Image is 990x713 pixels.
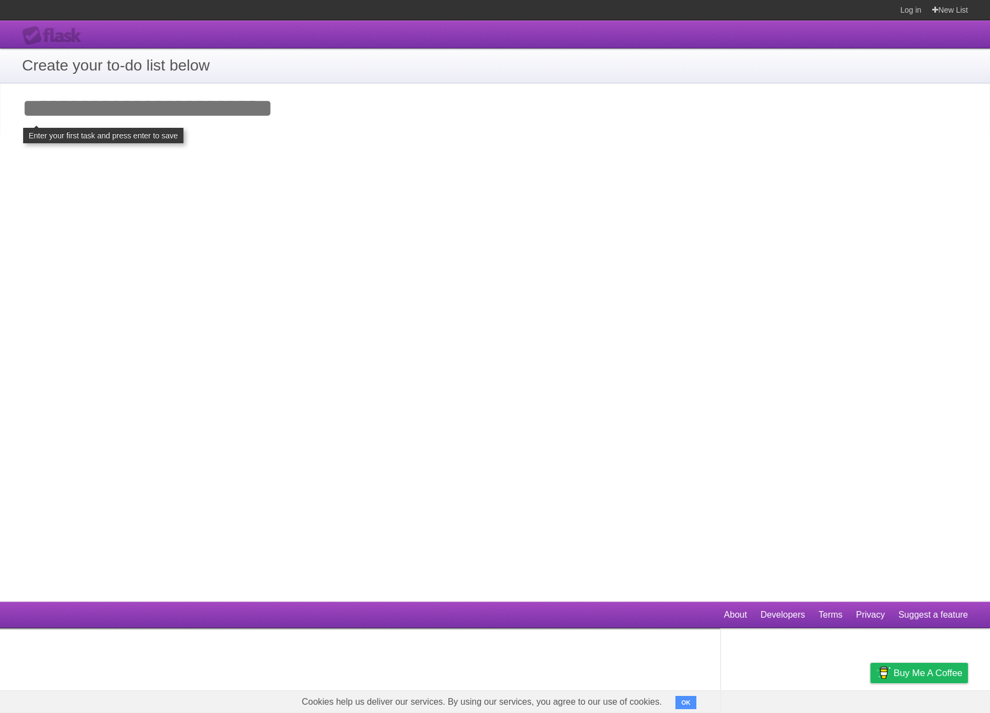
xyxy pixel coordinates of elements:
a: Buy me a coffee [870,663,968,683]
h1: Create your to-do list below [22,54,968,77]
a: Terms [819,604,843,625]
div: Flask [22,26,88,46]
span: Buy me a coffee [894,663,962,683]
img: Buy me a coffee [876,663,891,682]
a: Suggest a feature [899,604,968,625]
a: Privacy [856,604,885,625]
a: About [724,604,747,625]
a: Developers [760,604,805,625]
